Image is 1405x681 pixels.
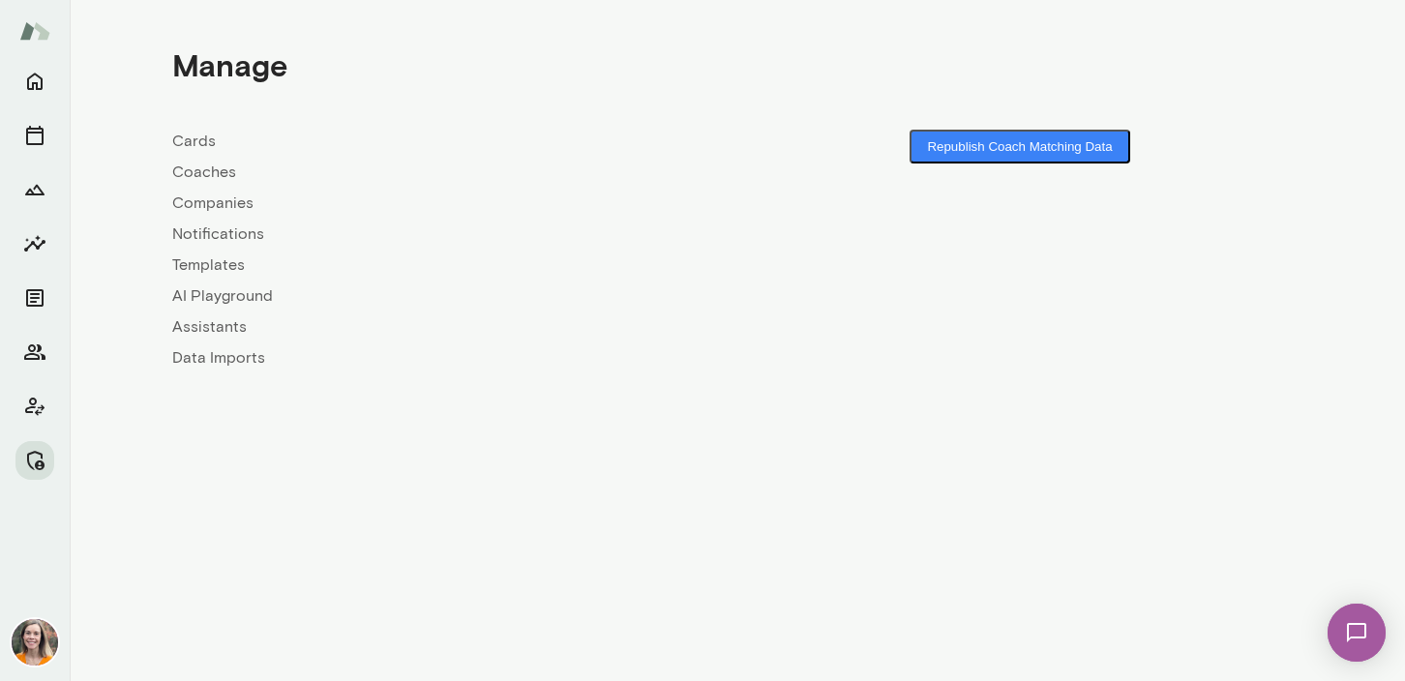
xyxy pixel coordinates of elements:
a: AI Playground [172,284,737,308]
a: Data Imports [172,346,737,370]
button: Home [15,62,54,101]
button: Members [15,333,54,371]
a: Assistants [172,315,737,339]
button: Insights [15,224,54,263]
button: Client app [15,387,54,426]
button: Documents [15,279,54,317]
button: Republish Coach Matching Data [910,130,1129,163]
img: Mento [19,13,50,49]
a: Companies [172,192,737,215]
a: Notifications [172,222,737,246]
button: Sessions [15,116,54,155]
img: Carrie Kelly [12,619,58,666]
a: Cards [172,130,737,153]
a: Templates [172,253,737,277]
button: Manage [15,441,54,480]
h4: Manage [172,46,287,83]
a: Coaches [172,161,737,184]
button: Growth Plan [15,170,54,209]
